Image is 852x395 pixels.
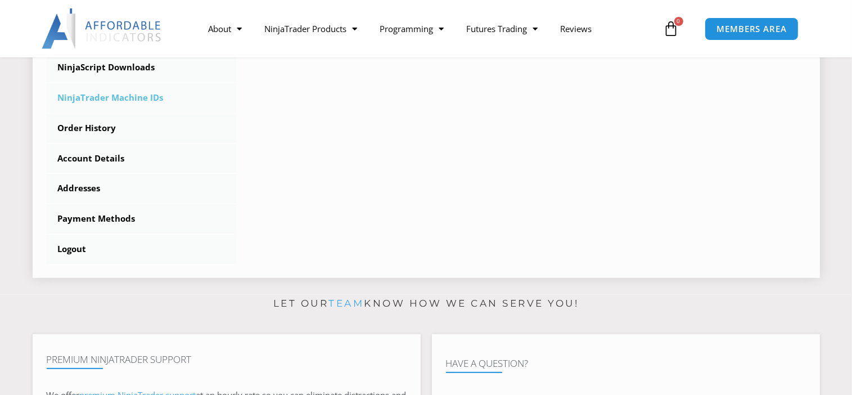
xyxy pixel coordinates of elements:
a: Programming [368,16,455,42]
a: Reviews [549,16,603,42]
p: Let our know how we can serve you! [33,295,820,313]
a: 0 [647,12,696,45]
img: LogoAI | Affordable Indicators – NinjaTrader [42,8,163,49]
a: Logout [47,235,237,264]
a: Account Details [47,144,237,173]
h4: Premium NinjaTrader Support [47,354,407,365]
a: MEMBERS AREA [705,17,799,41]
a: NinjaTrader Machine IDs [47,83,237,113]
a: team [328,298,364,309]
span: MEMBERS AREA [716,25,787,33]
nav: Menu [197,16,660,42]
a: Futures Trading [455,16,549,42]
a: NinjaTrader Products [253,16,368,42]
h4: Have A Question? [446,358,806,369]
a: Order History [47,114,237,143]
a: Payment Methods [47,204,237,234]
a: About [197,16,253,42]
span: 0 [674,17,683,26]
a: NinjaScript Downloads [47,53,237,82]
a: Addresses [47,174,237,203]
